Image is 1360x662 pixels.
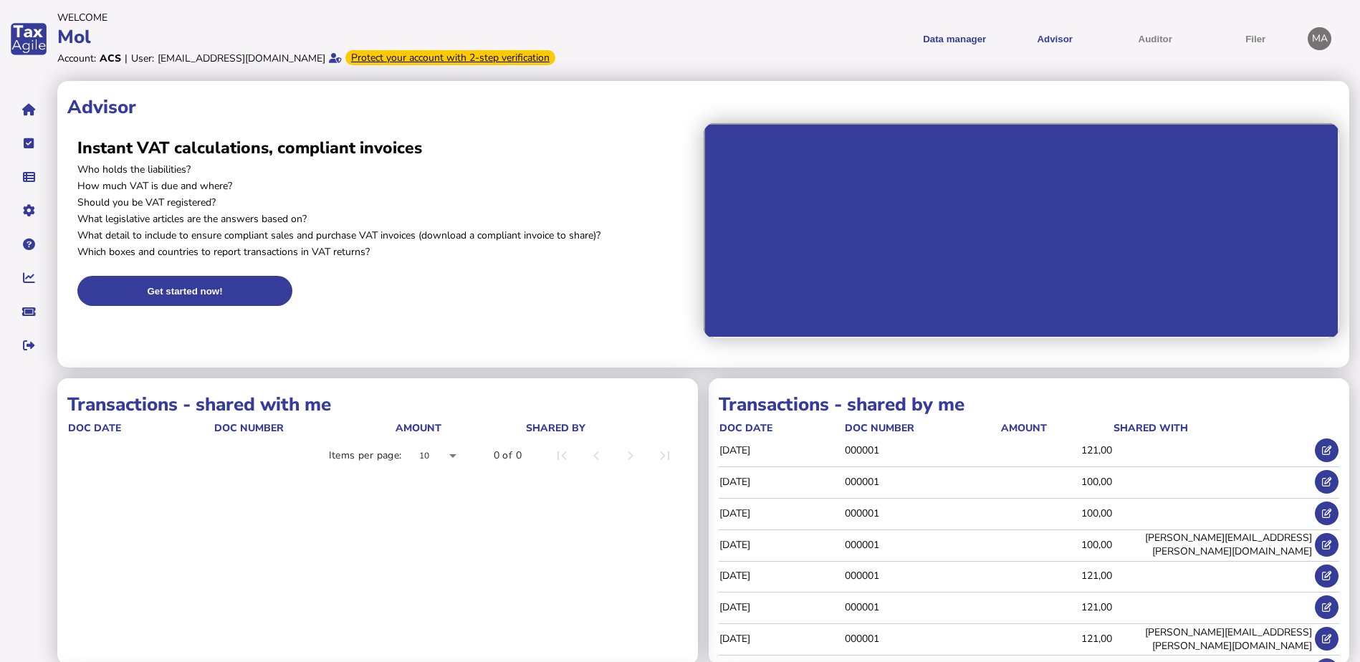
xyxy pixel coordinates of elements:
[844,561,1000,590] td: 000001
[719,529,844,559] td: [DATE]
[845,421,914,435] div: doc number
[704,123,1340,338] iframe: Advisor intro
[909,21,1000,57] button: Shows a dropdown of Data manager options
[1000,624,1113,653] td: 121,00
[14,128,44,158] button: Tasks
[57,24,676,49] div: Mol
[1114,421,1313,435] div: shared with
[1113,529,1313,559] td: [PERSON_NAME][EMAIL_ADDRESS][PERSON_NAME][DOMAIN_NAME]
[100,52,121,65] div: ACS
[345,50,555,65] div: From Oct 1, 2025, 2-step verification will be required to login. Set it up now...
[844,498,1000,527] td: 000001
[719,498,844,527] td: [DATE]
[396,421,441,435] div: Amount
[844,436,1000,465] td: 000001
[719,436,844,465] td: [DATE]
[1000,593,1113,622] td: 121,00
[719,421,772,435] div: doc date
[1110,21,1200,57] button: Auditor
[14,263,44,293] button: Insights
[77,212,694,226] p: What legislative articles are the answers based on?
[329,53,342,63] i: Email verified
[1001,421,1112,435] div: Amount
[131,52,154,65] div: User:
[14,330,44,360] button: Sign out
[844,624,1000,653] td: 000001
[1315,595,1339,619] button: Open shared transaction
[526,421,684,435] div: shared by
[1010,21,1100,57] button: Shows a dropdown of VAT Advisor options
[77,276,292,306] button: Get started now!
[77,163,694,176] p: Who holds the liabilities?
[57,11,676,24] div: Welcome
[214,421,394,435] div: doc number
[68,421,121,435] div: doc date
[57,52,96,65] div: Account:
[526,421,585,435] div: shared by
[67,392,688,417] h1: Transactions - shared with me
[214,421,284,435] div: doc number
[719,467,844,496] td: [DATE]
[845,421,1000,435] div: doc number
[1000,498,1113,527] td: 100,00
[77,229,694,242] p: What detail to include to ensure compliant sales and purchase VAT invoices (download a compliant ...
[77,245,694,259] p: Which boxes and countries to report transactions in VAT returns?
[1315,470,1339,494] button: Open shared transaction
[844,529,1000,559] td: 000001
[1113,624,1313,653] td: [PERSON_NAME][EMAIL_ADDRESS][PERSON_NAME][DOMAIN_NAME]
[719,392,1339,417] h1: Transactions - shared by me
[1315,627,1339,651] button: Open shared transaction
[719,593,844,622] td: [DATE]
[77,179,694,193] p: How much VAT is due and where?
[158,52,325,65] div: [EMAIL_ADDRESS][DOMAIN_NAME]
[1210,21,1301,57] button: Filer
[329,448,402,463] div: Items per page:
[14,196,44,226] button: Manage settings
[1114,421,1188,435] div: shared with
[77,137,694,159] h2: Instant VAT calculations, compliant invoices
[719,624,844,653] td: [DATE]
[1315,565,1339,588] button: Open shared transaction
[68,421,213,435] div: doc date
[14,95,44,125] button: Home
[14,229,44,259] button: Help pages
[1000,467,1113,496] td: 100,00
[844,467,1000,496] td: 000001
[23,177,35,178] i: Data manager
[719,561,844,590] td: [DATE]
[1315,438,1339,462] button: Open shared transaction
[1315,533,1339,557] button: Open shared transaction
[14,297,44,327] button: Raise a support ticket
[1308,27,1331,51] div: Profile settings
[1315,502,1339,525] button: Open shared transaction
[719,421,843,435] div: doc date
[1001,421,1047,435] div: Amount
[494,448,522,463] div: 0 of 0
[396,421,525,435] div: Amount
[67,95,1339,120] h1: Advisor
[844,593,1000,622] td: 000001
[1000,561,1113,590] td: 121,00
[683,21,1301,57] menu: navigate products
[125,52,128,65] div: |
[1000,529,1113,559] td: 100,00
[14,162,44,192] button: Data manager
[1000,436,1113,465] td: 121,00
[77,196,694,209] p: Should you be VAT registered?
